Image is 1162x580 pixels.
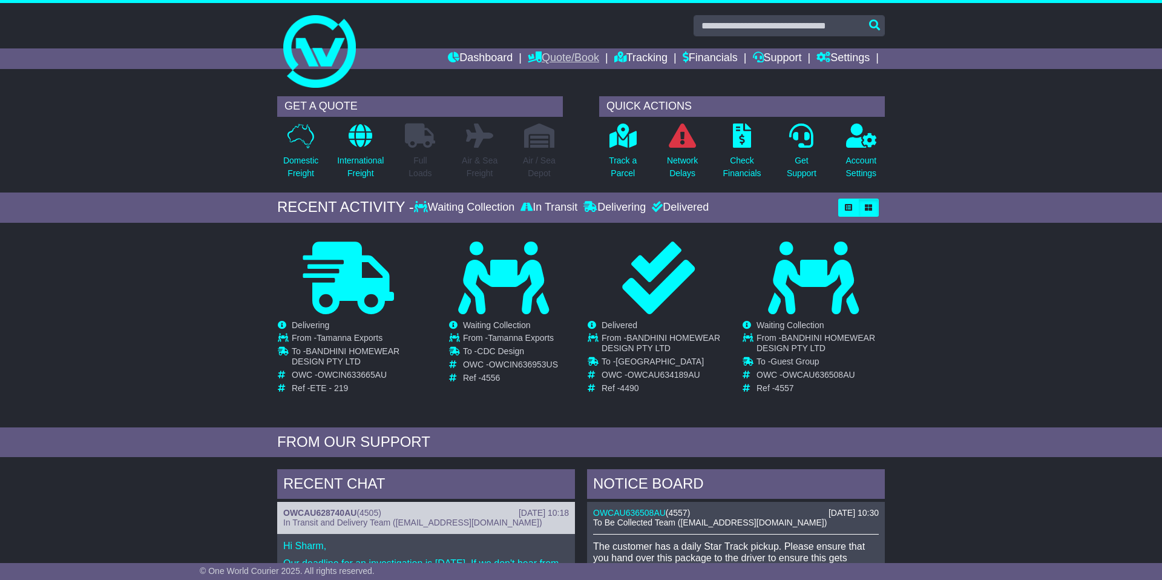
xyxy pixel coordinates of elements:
[587,469,885,502] div: NOTICE BOARD
[283,154,318,180] p: Domestic Freight
[481,373,500,383] span: 4556
[317,333,382,343] span: Tamanna Exports
[829,508,879,518] div: [DATE] 10:30
[488,333,554,343] span: Tamanna Exports
[602,357,729,370] td: To -
[580,201,649,214] div: Delivering
[757,333,875,353] span: BANDHINI HOMEWEAR DESIGN PTY LTD
[414,201,517,214] div: Waiting Collection
[723,123,762,186] a: CheckFinancials
[463,373,558,383] td: Ref -
[477,346,524,356] span: CDC Design
[649,201,709,214] div: Delivered
[462,154,497,180] p: Air & Sea Freight
[593,508,879,518] div: ( )
[489,360,558,369] span: OWCIN636953US
[846,154,877,180] p: Account Settings
[517,201,580,214] div: In Transit
[292,383,419,394] td: Ref -
[463,320,531,330] span: Waiting Collection
[519,508,569,518] div: [DATE] 10:18
[602,383,729,394] td: Ref -
[628,370,700,380] span: OWCAU634189AU
[277,469,575,502] div: RECENT CHAT
[283,508,569,518] div: ( )
[292,333,419,346] td: From -
[667,154,698,180] p: Network Delays
[608,123,637,186] a: Track aParcel
[292,320,329,330] span: Delivering
[292,346,399,366] span: BANDHINI HOMEWEAR DESIGN PTY LTD
[753,48,802,69] a: Support
[757,320,824,330] span: Waiting Collection
[770,357,819,366] span: Guest Group
[310,383,348,393] span: ETE - 219
[277,433,885,451] div: FROM OUR SUPPORT
[593,508,666,518] a: OWCAU636508AU
[523,154,556,180] p: Air / Sea Depot
[283,123,319,186] a: DomesticFreight
[283,518,542,527] span: In Transit and Delivery Team ([EMAIL_ADDRESS][DOMAIN_NAME])
[615,357,704,366] span: [GEOGRAPHIC_DATA]
[200,566,375,576] span: © One World Courier 2025. All rights reserved.
[620,383,638,393] span: 4490
[593,541,879,576] p: The customer has a daily Star Track pickup. Please ensure that you hand over this package to the ...
[528,48,599,69] a: Quote/Book
[614,48,668,69] a: Tracking
[283,508,356,518] a: OWCAU628740AU
[683,48,738,69] a: Financials
[463,360,558,373] td: OWC -
[786,123,817,186] a: GetSupport
[448,48,513,69] a: Dashboard
[757,357,884,370] td: To -
[277,199,414,216] div: RECENT ACTIVITY -
[359,508,378,518] span: 4505
[775,383,793,393] span: 4557
[602,333,729,357] td: From -
[463,333,558,346] td: From -
[783,370,855,380] span: OWCAU636508AU
[405,154,435,180] p: Full Loads
[602,370,729,383] td: OWC -
[787,154,816,180] p: Get Support
[602,333,720,353] span: BANDHINI HOMEWEAR DESIGN PTY LTD
[757,383,884,394] td: Ref -
[337,154,384,180] p: International Freight
[723,154,761,180] p: Check Financials
[602,320,637,330] span: Delivered
[283,540,569,552] p: Hi Sharm,
[816,48,870,69] a: Settings
[609,154,637,180] p: Track a Parcel
[336,123,384,186] a: InternationalFreight
[318,370,387,380] span: OWCIN633665AU
[757,370,884,383] td: OWC -
[463,346,558,360] td: To -
[599,96,885,117] div: QUICK ACTIONS
[292,346,419,370] td: To -
[666,123,698,186] a: NetworkDelays
[845,123,878,186] a: AccountSettings
[292,370,419,383] td: OWC -
[669,508,688,518] span: 4557
[277,96,563,117] div: GET A QUOTE
[593,518,827,527] span: To Be Collected Team ([EMAIL_ADDRESS][DOMAIN_NAME])
[757,333,884,357] td: From -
